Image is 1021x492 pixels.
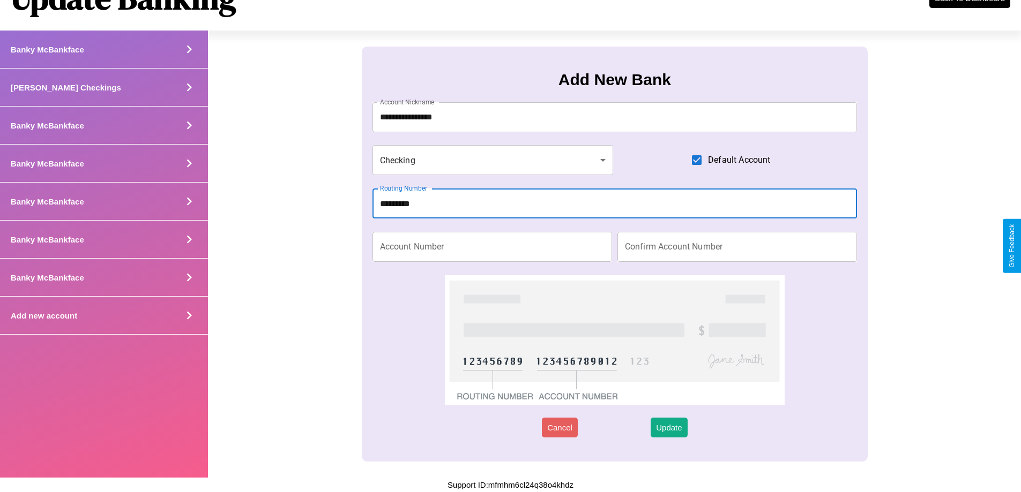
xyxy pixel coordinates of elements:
h4: Banky McBankface [11,45,84,54]
p: Support ID: mfmhm6cl24q38o4khdz [448,478,573,492]
label: Account Nickname [380,97,435,107]
button: Cancel [542,418,578,437]
h4: Add new account [11,311,77,320]
div: Give Feedback [1008,224,1016,268]
button: Update [651,418,687,437]
h4: Banky McBankface [11,235,84,244]
h4: Banky McBankface [11,197,84,206]
h3: Add New Bank [558,71,671,89]
label: Routing Number [380,184,427,193]
h4: Banky McBankface [11,159,84,168]
span: Default Account [708,154,770,166]
h4: [PERSON_NAME] Checkings [11,83,121,92]
img: check [445,275,784,405]
h4: Banky McBankface [11,273,84,282]
div: Checking [372,145,614,175]
h4: Banky McBankface [11,121,84,130]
